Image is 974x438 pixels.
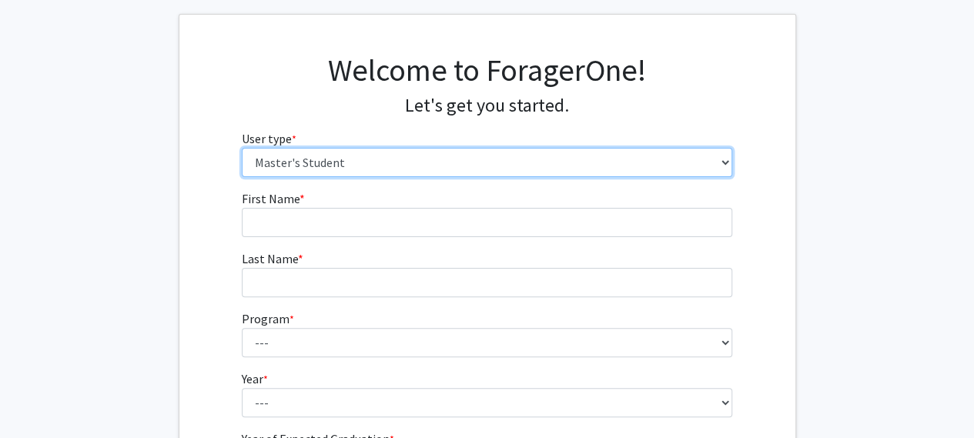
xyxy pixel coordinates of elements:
label: Year [242,369,268,388]
h1: Welcome to ForagerOne! [242,52,732,89]
span: First Name [242,191,300,206]
label: User type [242,129,296,148]
h4: Let's get you started. [242,95,732,117]
label: Program [242,309,294,328]
span: Last Name [242,251,298,266]
iframe: Chat [12,369,65,426]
